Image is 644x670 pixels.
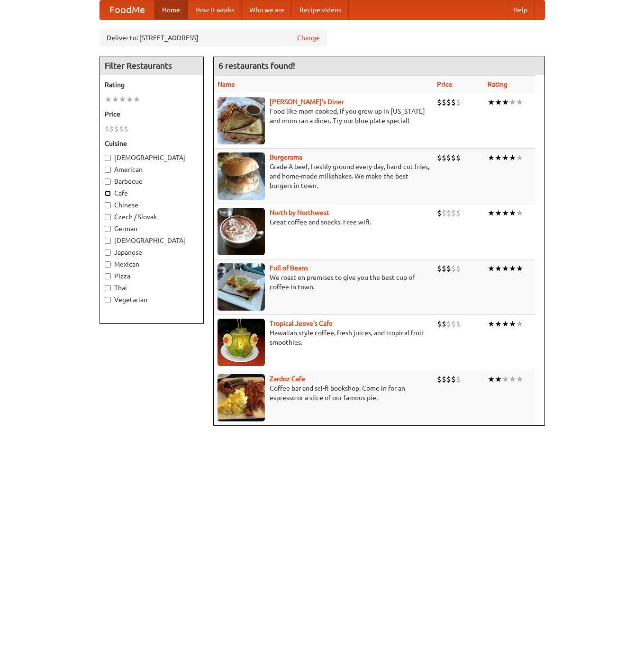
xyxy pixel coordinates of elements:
[270,98,344,106] a: [PERSON_NAME]'s Diner
[105,248,199,257] label: Japanese
[218,384,429,402] p: Coffee bar and sci-fi bookshop. Come in for an espresso or a slice of our famous pie.
[509,319,516,329] li: ★
[126,94,133,105] li: ★
[495,97,502,107] li: ★
[516,97,523,107] li: ★
[456,97,461,107] li: $
[495,263,502,274] li: ★
[297,33,320,43] a: Change
[105,271,199,281] label: Pizza
[488,97,495,107] li: ★
[451,263,456,274] li: $
[456,263,461,274] li: $
[105,190,111,197] input: Cafe
[105,188,199,198] label: Cafe
[502,374,509,384] li: ★
[516,263,523,274] li: ★
[495,208,502,218] li: ★
[270,209,329,216] a: North by Northwest
[218,80,235,88] a: Name
[105,165,199,174] label: American
[442,152,446,163] li: $
[488,374,495,384] li: ★
[446,374,451,384] li: $
[516,374,523,384] li: ★
[218,107,429,125] p: Food like mom cooked, if you grew up in [US_STATE] and mom ran a diner. Try our blue plate special!
[437,208,442,218] li: $
[495,319,502,329] li: ★
[218,162,429,190] p: Grade A beef, freshly ground every day, hand-cut fries, and home-made milkshakes. We make the bes...
[105,94,112,105] li: ★
[437,80,453,88] a: Price
[502,152,509,163] li: ★
[105,259,199,269] label: Mexican
[502,97,509,107] li: ★
[437,97,442,107] li: $
[509,374,516,384] li: ★
[188,0,242,19] a: How it works
[105,155,111,161] input: [DEMOGRAPHIC_DATA]
[446,208,451,218] li: $
[442,374,446,384] li: $
[105,109,199,119] h5: Price
[105,124,109,134] li: $
[105,283,199,293] label: Thai
[105,238,111,244] input: [DEMOGRAPHIC_DATA]
[242,0,292,19] a: Who we are
[105,139,199,148] h5: Cuisine
[502,208,509,218] li: ★
[105,179,111,185] input: Barbecue
[506,0,535,19] a: Help
[105,214,111,220] input: Czech / Slovak
[488,263,495,274] li: ★
[218,152,265,200] img: burgerama.jpg
[456,208,461,218] li: $
[442,97,446,107] li: $
[292,0,349,19] a: Recipe videos
[218,263,265,311] img: beans.jpg
[446,263,451,274] li: $
[446,97,451,107] li: $
[451,319,456,329] li: $
[437,374,442,384] li: $
[437,319,442,329] li: $
[218,374,265,421] img: zardoz.jpg
[114,124,119,134] li: $
[509,97,516,107] li: ★
[437,152,442,163] li: $
[105,202,111,208] input: Chinese
[488,80,508,88] a: Rating
[218,61,295,70] ng-pluralize: 6 restaurants found!
[105,226,111,232] input: German
[154,0,188,19] a: Home
[516,319,523,329] li: ★
[451,208,456,218] li: $
[100,0,154,19] a: FoodMe
[218,328,429,347] p: Hawaiian style coffee, fresh juices, and tropical fruit smoothies.
[442,263,446,274] li: $
[437,263,442,274] li: $
[218,217,429,227] p: Great coffee and snacks. Free wifi.
[270,264,308,272] a: Full of Beans
[451,97,456,107] li: $
[105,250,111,256] input: Japanese
[112,94,119,105] li: ★
[119,94,126,105] li: ★
[516,152,523,163] li: ★
[270,320,333,327] a: Tropical Jeeve's Cafe
[218,273,429,292] p: We roast on premises to give you the best cup of coffee in town.
[451,152,456,163] li: $
[502,263,509,274] li: ★
[100,56,203,75] h4: Filter Restaurants
[488,319,495,329] li: ★
[509,208,516,218] li: ★
[105,167,111,173] input: American
[509,152,516,163] li: ★
[509,263,516,274] li: ★
[105,224,199,233] label: German
[119,124,124,134] li: $
[442,319,446,329] li: $
[105,177,199,186] label: Barbecue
